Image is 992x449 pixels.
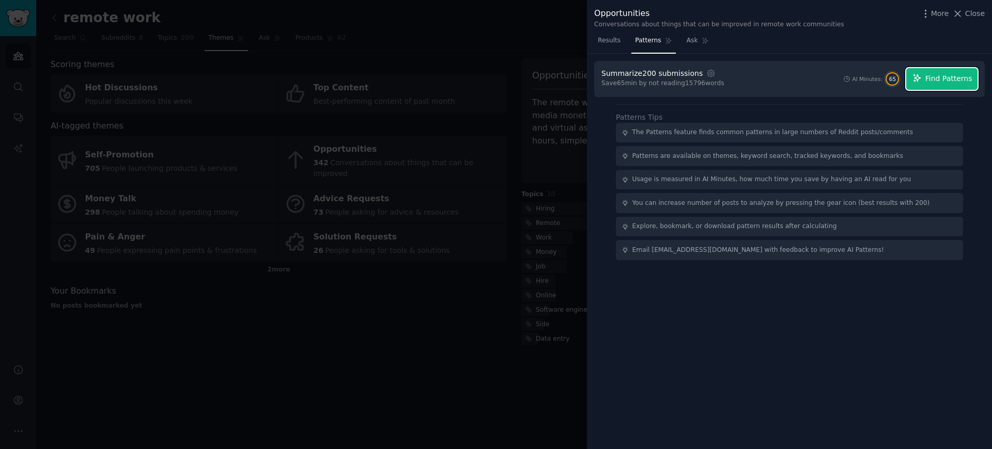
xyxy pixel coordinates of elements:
[616,113,662,121] label: Patterns Tips
[632,222,837,231] div: Explore, bookmark, or download pattern results after calculating
[598,36,621,45] span: Results
[906,68,978,90] button: Find Patterns
[594,33,624,54] a: Results
[920,8,949,19] button: More
[965,8,985,19] span: Close
[925,73,972,84] span: Find Patterns
[601,79,724,88] div: Save 65 min by not reading 15796 words
[931,8,949,19] span: More
[594,20,844,29] div: Conversations about things that can be improved in remote work communities
[889,75,896,83] span: 65
[687,36,698,45] span: Ask
[594,7,844,20] div: Opportunities
[952,8,985,19] button: Close
[632,128,913,137] div: The Patterns feature finds common patterns in large numbers of Reddit posts/comments
[632,152,903,161] div: Patterns are available on themes, keyword search, tracked keywords, and bookmarks
[631,33,675,54] a: Patterns
[601,68,703,79] div: Summarize 200 submissions
[632,199,930,208] div: You can increase number of posts to analyze by pressing the gear icon (best results with 200)
[635,36,661,45] span: Patterns
[632,246,885,255] div: Email [EMAIL_ADDRESS][DOMAIN_NAME] with feedback to improve AI Patterns!
[632,175,911,184] div: Usage is measured in AI Minutes, how much time you save by having an AI read for you
[852,75,882,83] div: AI Minutes:
[683,33,712,54] a: Ask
